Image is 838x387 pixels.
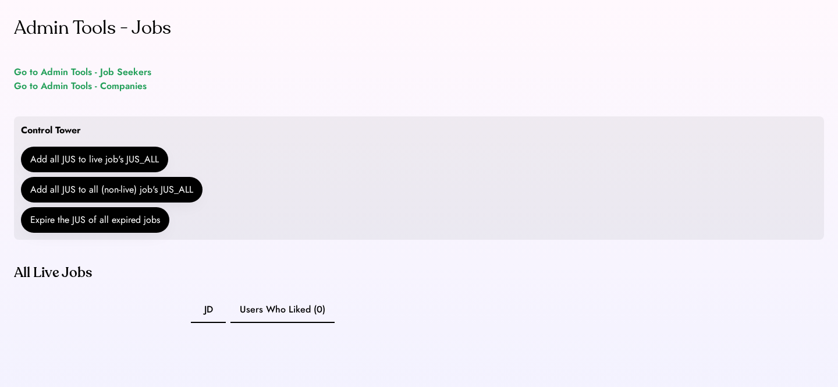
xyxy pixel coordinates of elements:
[14,264,701,282] div: All Live Jobs
[14,14,171,42] div: Admin Tools - Jobs
[21,177,203,203] button: Add all JUS to all (non-live) job's JUS_ALL
[21,147,168,172] button: Add all JUS to live job's JUS_ALL
[14,79,147,93] a: Go to Admin Tools - Companies
[230,297,335,323] button: Users Who Liked (0)
[21,123,81,137] div: Control Tower
[21,207,169,233] button: Expire the JUS of all expired jobs
[14,65,151,79] a: Go to Admin Tools - Job Seekers
[191,297,226,323] button: JD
